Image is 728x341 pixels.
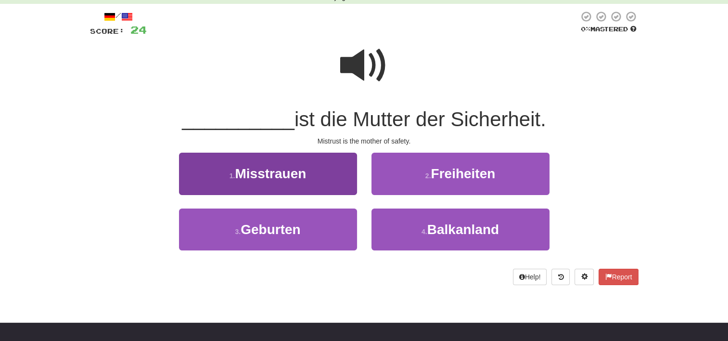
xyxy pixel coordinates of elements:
[235,228,241,236] small: 3 .
[513,269,547,285] button: Help!
[130,24,147,36] span: 24
[581,25,590,33] span: 0 %
[182,108,294,131] span: __________
[90,27,125,35] span: Score:
[579,25,639,34] div: Mastered
[427,222,499,237] span: Balkanland
[421,228,427,236] small: 4 .
[90,136,639,146] div: Mistrust is the mother of safety.
[371,153,549,195] button: 2.Freiheiten
[431,166,495,181] span: Freiheiten
[179,153,357,195] button: 1.Misstrauen
[235,166,306,181] span: Misstrauen
[179,209,357,250] button: 3.Geburten
[294,108,546,131] span: ist die Mutter der Sicherheit.
[90,11,147,23] div: /
[551,269,570,285] button: Round history (alt+y)
[599,269,638,285] button: Report
[371,209,549,250] button: 4.Balkanland
[241,222,300,237] span: Geburten
[425,172,431,180] small: 2 .
[230,172,235,180] small: 1 .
